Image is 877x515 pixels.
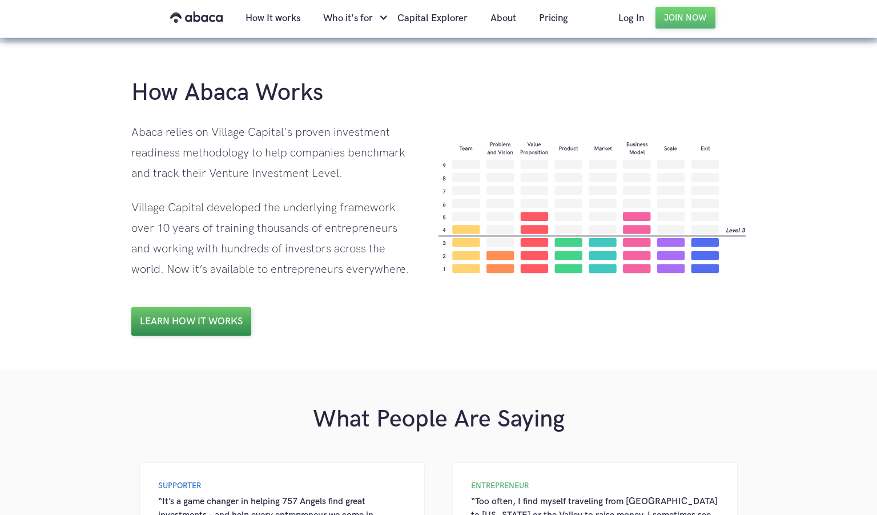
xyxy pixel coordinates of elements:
[655,7,715,29] a: Join Now
[131,307,251,336] a: Learn how it works
[471,481,719,490] div: ENTREPRENEUR
[131,78,323,108] h1: How Abaca Works
[131,404,745,435] h1: What People Are Saying
[131,122,416,184] div: Abaca relies on Village Capital's proven investment readiness methodology to help companies bench...
[131,198,416,280] div: Village Capital developed the underlying framework over 10 years of training thousands of entrepr...
[158,481,406,490] div: SUPPORTER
